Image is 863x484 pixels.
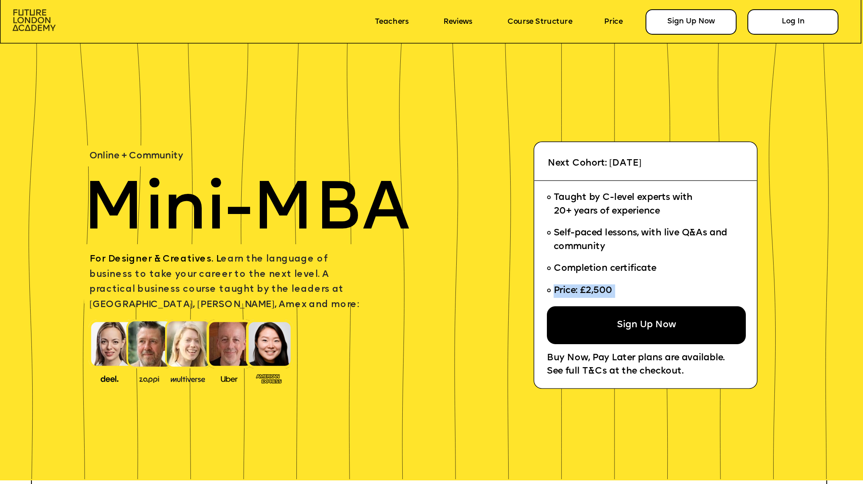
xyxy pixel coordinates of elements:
[507,18,572,26] a: Course Structure
[212,374,246,383] img: image-99cff0b2-a396-4aab-8550-cf4071da2cb9.png
[83,178,410,245] span: Mini-MBA
[12,9,56,31] img: image-aac980e9-41de-4c2d-a048-f29dd30a0068.png
[554,193,693,216] span: Taught by C-level experts with 20+ years of experience
[554,264,656,273] span: Completion certificate
[375,18,409,26] a: Teachers
[89,255,221,264] span: For Designer & Creatives. L
[554,229,730,252] span: Self-paced lessons, with live Q&As and community
[252,372,286,384] img: image-93eab660-639c-4de6-957c-4ae039a0235a.png
[547,354,725,363] span: Buy Now, Pay Later plans are available.
[89,152,183,161] span: Online + Community
[168,372,208,383] img: image-b7d05013-d886-4065-8d38-3eca2af40620.png
[548,159,642,168] span: Next Cohort: [DATE]
[547,367,683,376] span: See full T&Cs at the checkout.
[93,372,126,383] img: image-388f4489-9820-4c53-9b08-f7df0b8d4ae2.png
[89,255,359,310] span: earn the language of business to take your career to the next level. A practical business course ...
[132,374,166,383] img: image-b2f1584c-cbf7-4a77-bbe0-f56ae6ee31f2.png
[604,18,623,26] a: Price
[554,286,613,295] span: Price: £2,500
[443,18,472,26] a: Reviews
